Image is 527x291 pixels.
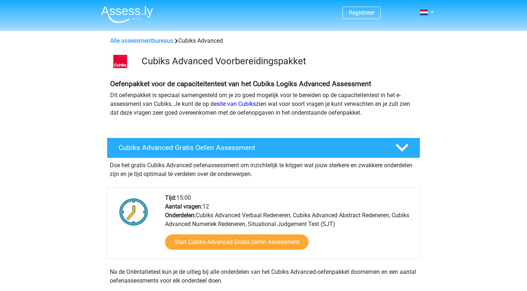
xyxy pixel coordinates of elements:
h3: Cubiks Advanced Voorbereidingspakket [142,55,414,67]
h4: Cubiks Advanced Gratis Oefen Assessment [119,143,384,152]
p: Dit oefenpakket is speciaal samengesteld om je zo goed mogelijk voor te bereiden op de capaciteit... [110,91,417,117]
b: Aantal vragen: [165,203,202,210]
b: Tijd: [165,194,176,201]
a: Registreer [349,9,374,16]
a: Alle assessmentbureaus [110,37,173,44]
div: Doe het gratis Cubiks Advanced oefenassessment om inzichtelijk te krijgen wat jouw sterkere en zw... [107,158,420,179]
b: Onderdelen: [165,212,196,219]
a: Start Cubiks Advanced Gratis Oefen Assessment [165,234,309,250]
img: Assessly [101,6,153,23]
div: Cubiks Advanced [107,37,420,45]
img: logo-cubiks-300x193.png [107,54,133,71]
b: Oefenpakket voor de capaciteitentest van het Cubiks Logiks Advanced Assessment [110,80,371,88]
div: 15:00 12 Cubiks Advanced Verbaal Redeneren, Cubiks Advanced Abstract Redeneren, Cubiks Advanced N... [160,194,419,259]
a: site van Cubiks [217,100,256,107]
img: Klok [115,194,152,230]
div: Na de Oriëntatietest kun je de uitleg bij alle onderdelen van het Cubiks Advanced-oefenpakket doo... [107,268,420,285]
a: Cubiks Advanced Gratis Oefen Assessment [104,138,423,158]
